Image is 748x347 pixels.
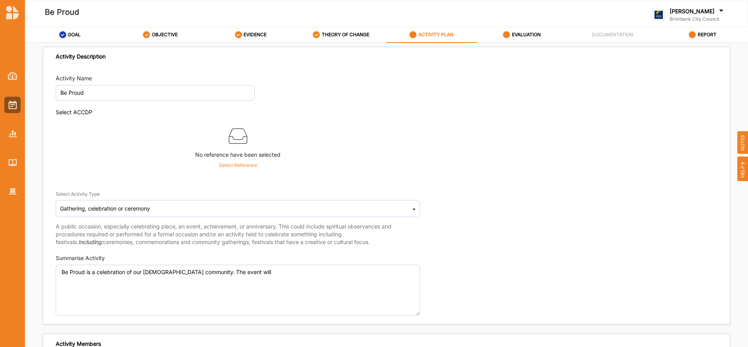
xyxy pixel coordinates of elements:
[670,16,725,22] label: Brimbank City Council
[653,9,665,21] img: logo
[9,130,17,137] img: Reports
[6,5,19,19] img: logo
[4,183,21,200] a: Organisation
[8,72,18,80] img: Dashboard
[4,68,21,84] a: Dashboard
[60,206,150,211] div: Gathering, celebration or ceremony
[56,254,105,262] div: Summarise Activity
[219,162,257,169] p: Select Reference
[418,32,453,38] label: ACTIVITY PLAN
[45,6,79,19] label: Be Proud
[78,239,103,245] strong: Including:
[9,101,17,109] img: Activities
[670,8,714,15] label: [PERSON_NAME]
[9,188,17,195] img: Organisation
[512,32,541,38] label: EVALUATION
[152,32,178,38] label: OBJECTIVE
[56,265,420,316] textarea: Be Proud is a celebration of our [DEMOGRAPHIC_DATA] community. The event will
[229,127,247,145] img: box
[4,126,21,142] a: Reports
[9,159,17,166] img: Library
[4,154,21,171] a: Library
[322,32,369,38] label: THEORY OF CHANGE
[698,32,716,38] label: REPORT
[56,223,420,246] p: A public occasion, especially celebrating place, an event, achievement, or anniversary. This coul...
[56,74,92,82] div: Activity Name
[195,145,280,159] label: No reference have been selected
[56,191,100,197] div: Select Activity Type
[243,32,266,38] label: EVIDENCE
[592,32,633,38] label: DOCUMENTATION
[56,109,92,116] div: Select ACCDP
[68,32,81,38] label: GOAL
[56,53,106,60] div: Activity Description
[4,97,21,113] a: Activities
